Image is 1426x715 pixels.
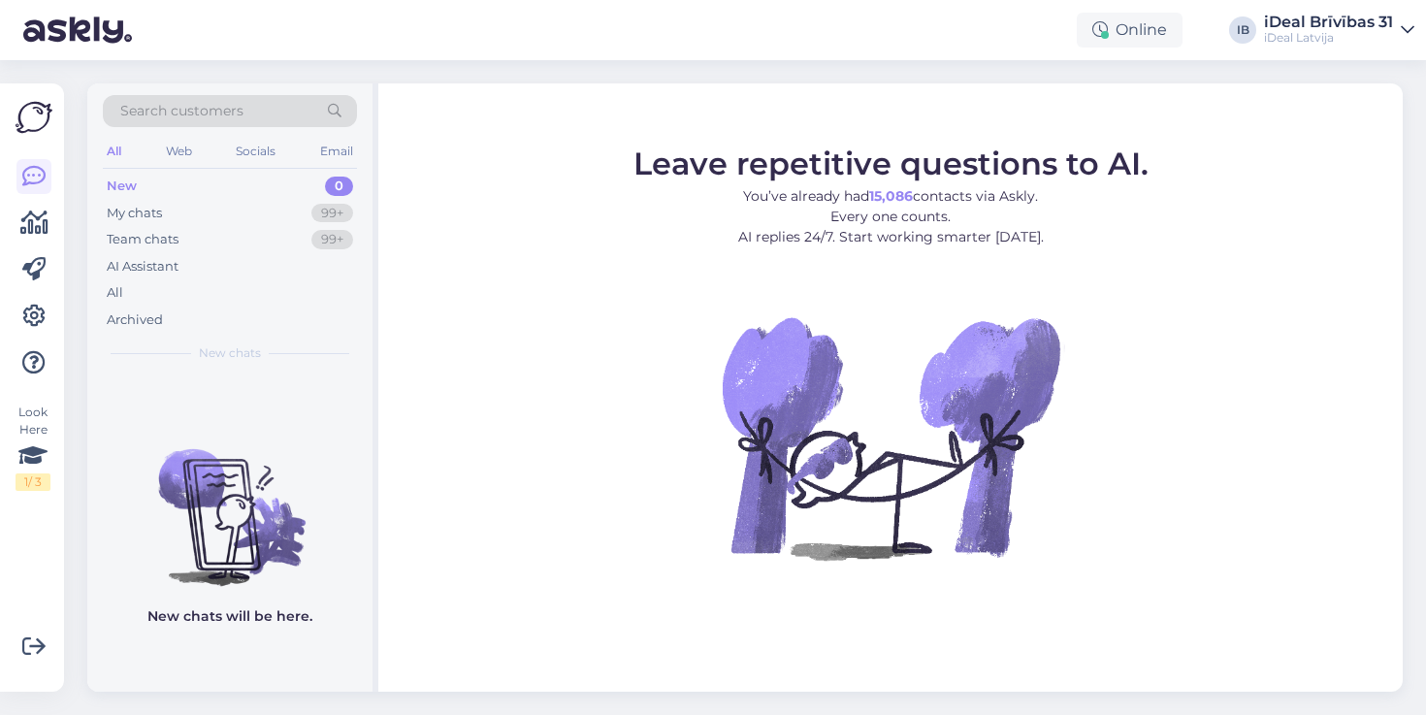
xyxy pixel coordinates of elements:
div: IB [1229,16,1256,44]
div: 0 [325,177,353,196]
div: 99+ [311,204,353,223]
p: New chats will be here. [147,606,312,627]
div: iDeal Brīvības 31 [1264,15,1393,30]
div: Online [1077,13,1183,48]
a: iDeal Brīvības 31iDeal Latvija [1264,15,1414,46]
div: iDeal Latvija [1264,30,1393,46]
div: AI Assistant [107,257,178,276]
div: Web [162,139,196,164]
span: Search customers [120,101,243,121]
div: 1 / 3 [16,473,50,491]
div: Look Here [16,404,50,491]
div: Email [316,139,357,164]
div: New [107,177,137,196]
div: All [107,283,123,303]
img: Askly Logo [16,99,52,136]
img: No chats [87,414,373,589]
div: 99+ [311,230,353,249]
span: New chats [199,344,261,362]
p: You’ve already had contacts via Askly. Every one counts. AI replies 24/7. Start working smarter [... [633,186,1149,247]
span: Leave repetitive questions to AI. [633,145,1149,182]
div: My chats [107,204,162,223]
b: 15,086 [869,187,913,205]
div: Archived [107,310,163,330]
img: No Chat active [716,263,1065,612]
div: All [103,139,125,164]
div: Team chats [107,230,178,249]
div: Socials [232,139,279,164]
